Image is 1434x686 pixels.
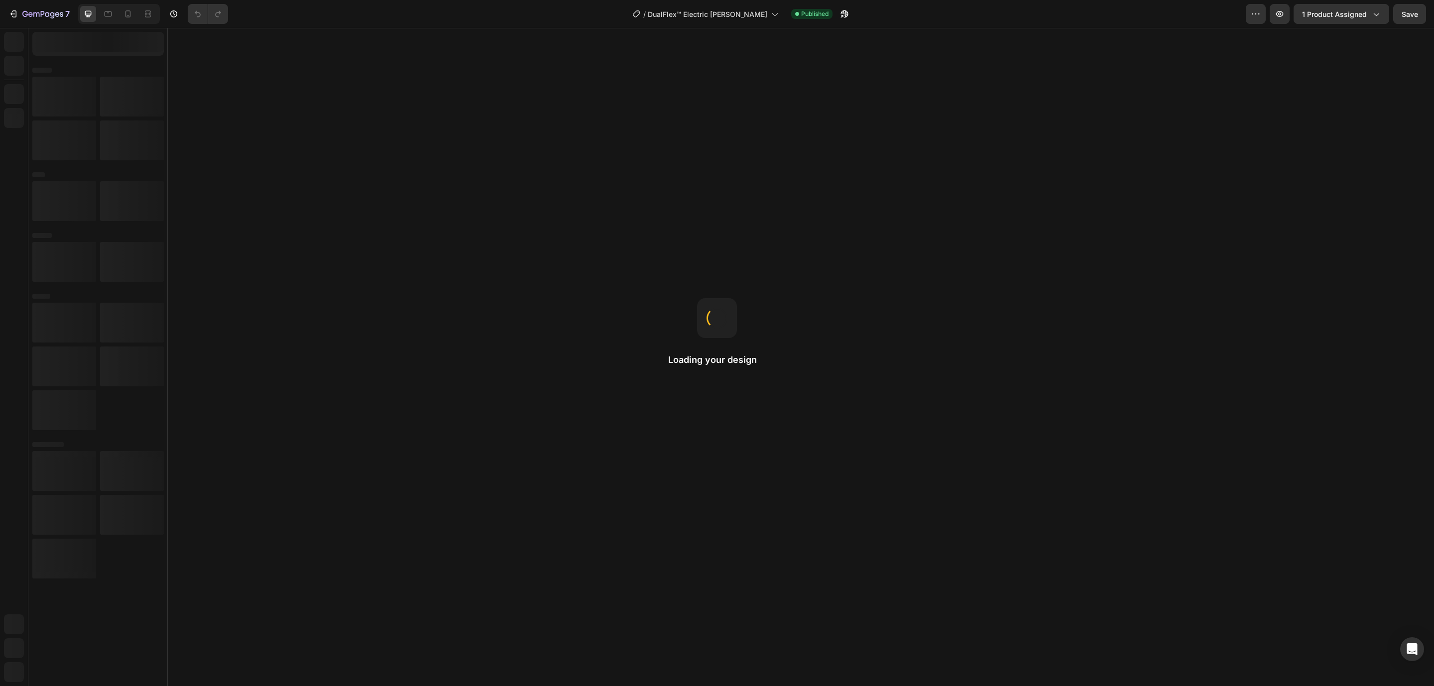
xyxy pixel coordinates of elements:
[643,9,646,19] span: /
[188,4,228,24] div: Undo/Redo
[4,4,74,24] button: 7
[668,354,766,366] h2: Loading your design
[801,9,829,18] span: Published
[1393,4,1426,24] button: Save
[1294,4,1389,24] button: 1 product assigned
[1400,637,1424,661] div: Open Intercom Messenger
[1402,10,1418,18] span: Save
[1302,9,1367,19] span: 1 product assigned
[648,9,767,19] span: DualFlex™ Electric [PERSON_NAME]
[65,8,70,20] p: 7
